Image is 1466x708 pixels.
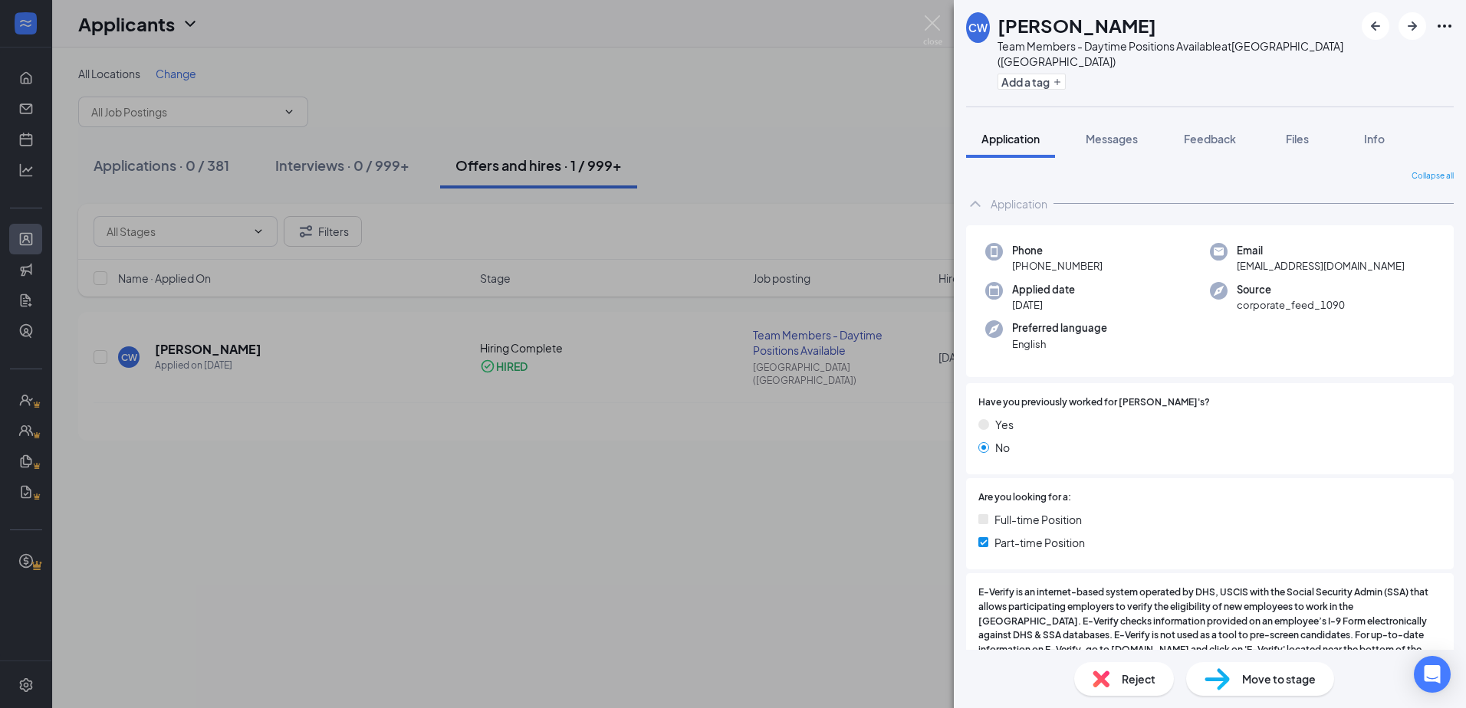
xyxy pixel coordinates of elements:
span: Move to stage [1242,670,1316,687]
span: Phone [1012,243,1103,258]
span: corporate_feed_1090 [1237,297,1345,313]
span: Full-time Position [994,511,1082,528]
span: Messages [1086,132,1138,146]
div: Application [991,196,1047,211]
span: Preferred language [1012,320,1107,336]
span: Yes [995,416,1014,433]
span: Application [981,132,1040,146]
span: Email [1237,243,1405,258]
span: Applied date [1012,282,1075,297]
svg: ChevronUp [966,195,984,213]
button: PlusAdd a tag [998,74,1066,90]
span: Source [1237,282,1345,297]
span: Reject [1122,670,1155,687]
span: Info [1364,132,1385,146]
div: Open Intercom Messenger [1414,656,1451,693]
span: Files [1286,132,1309,146]
button: ArrowRight [1399,12,1426,40]
span: Are you looking for a: [978,490,1071,505]
svg: ArrowRight [1403,17,1422,35]
span: Feedback [1184,132,1236,146]
svg: ArrowLeftNew [1366,17,1385,35]
span: [EMAIL_ADDRESS][DOMAIN_NAME] [1237,258,1405,274]
span: [DATE] [1012,297,1075,313]
span: Have you previously worked for [PERSON_NAME]'s? [978,395,1210,410]
div: Team Members - Daytime Positions Available at [GEOGRAPHIC_DATA] ([GEOGRAPHIC_DATA]) [998,38,1354,69]
span: Part-time Position [994,534,1085,551]
svg: Plus [1053,77,1062,87]
svg: Ellipses [1435,17,1454,35]
span: English [1012,336,1107,352]
span: No [995,439,1010,456]
button: ArrowLeftNew [1362,12,1389,40]
span: [PHONE_NUMBER] [1012,258,1103,274]
h1: [PERSON_NAME] [998,12,1156,38]
span: E-Verify is an internet-based system operated by DHS, USCIS with the Social Security Admin (SSA) ... [978,585,1441,672]
div: CW [968,20,988,35]
span: Collapse all [1412,170,1454,182]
